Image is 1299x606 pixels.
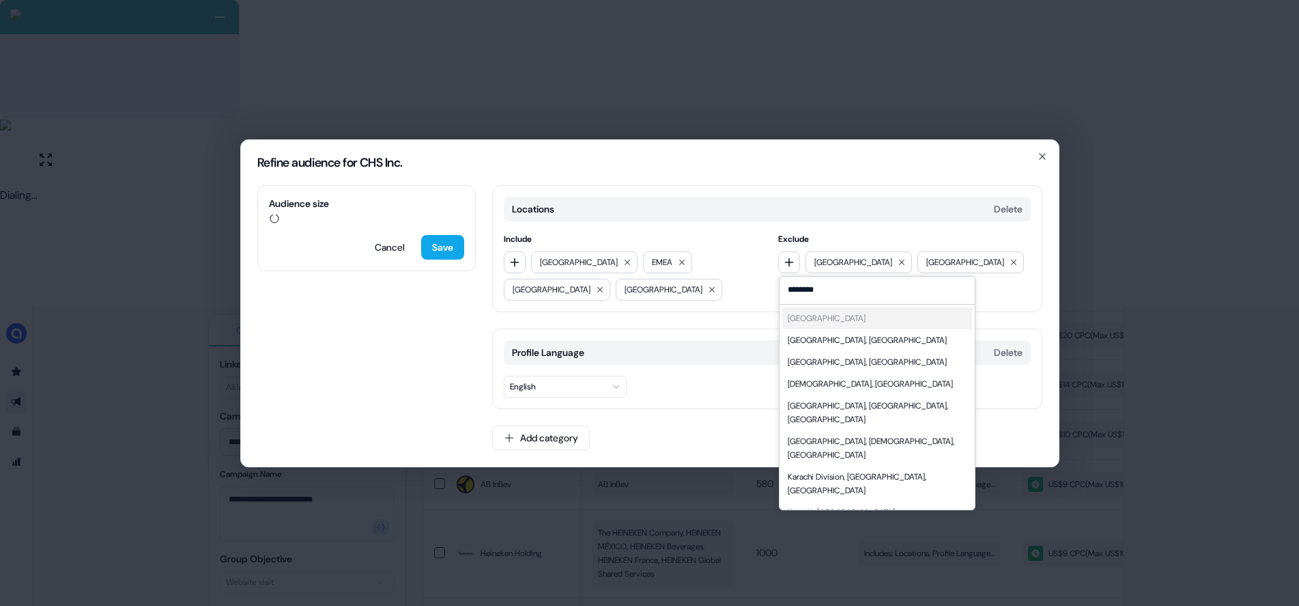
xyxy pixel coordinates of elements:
[512,346,584,359] span: Profile Language
[788,470,967,497] div: Karachi Division, [GEOGRAPHIC_DATA], [GEOGRAPHIC_DATA]
[492,426,590,450] button: Add category
[625,283,702,297] span: [GEOGRAPHIC_DATA]
[257,156,1042,169] h2: Refine audience for CHS Inc.
[788,355,947,369] div: [GEOGRAPHIC_DATA], [GEOGRAPHIC_DATA]
[504,232,756,246] span: Include
[926,256,1004,269] span: [GEOGRAPHIC_DATA]
[788,399,967,426] div: [GEOGRAPHIC_DATA], [GEOGRAPHIC_DATA], [GEOGRAPHIC_DATA]
[780,305,975,510] div: Suggestions
[788,333,947,347] div: [GEOGRAPHIC_DATA], [GEOGRAPHIC_DATA]
[364,235,416,260] button: Cancel
[778,232,1031,246] span: Exclude
[421,235,464,260] button: Save
[540,256,618,269] span: [GEOGRAPHIC_DATA]
[788,435,967,462] div: [GEOGRAPHIC_DATA], [DEMOGRAPHIC_DATA], [GEOGRAPHIC_DATA]
[994,346,1023,359] button: Delete
[788,377,953,391] div: [DEMOGRAPHIC_DATA], [GEOGRAPHIC_DATA]
[994,202,1023,216] button: Delete
[512,202,554,216] span: Locations
[652,256,672,269] span: EMEA
[513,283,590,297] span: [GEOGRAPHIC_DATA]
[788,506,967,533] div: Karāchi, [GEOGRAPHIC_DATA], [GEOGRAPHIC_DATA]
[814,256,892,269] span: [GEOGRAPHIC_DATA]
[269,197,464,210] span: Audience size
[504,376,627,398] button: English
